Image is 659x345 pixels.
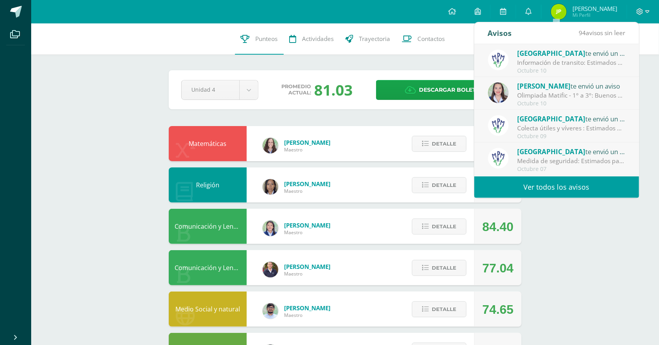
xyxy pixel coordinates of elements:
div: Comunicación y Lenguaje L2 [169,250,247,285]
span: Maestro [284,312,330,318]
div: Avisos [488,22,512,44]
div: 84.40 [482,209,514,244]
span: [GEOGRAPHIC_DATA] [517,114,585,123]
button: Detalle [412,177,466,193]
div: Octubre 10 [517,100,625,107]
span: avisos sin leer [579,28,625,37]
a: Unidad 4 [182,80,258,100]
span: [PERSON_NAME] [284,221,330,229]
span: Unidad 4 [191,80,230,99]
span: [PERSON_NAME] [517,82,571,91]
span: [PERSON_NAME] [284,180,330,188]
span: Contactos [418,35,445,43]
div: Medida de seguridad: Estimados padres de familia: Tomar nota de la información adjunta. [517,156,625,165]
div: te envió un aviso [517,146,625,156]
div: te envió un aviso [517,48,625,58]
img: a3978fa95217fc78923840df5a445bcb.png [488,115,509,136]
div: Información de transito: Estimados padres de familia: compartimos con ustedes circular importante. [517,58,625,67]
div: Matemáticas [169,126,247,161]
div: Colecta útiles y víveres : Estimados padres de familia: Compartimos con ustedes circular con info... [517,124,625,133]
div: Comunicación y Lenguaje L1 [169,209,247,244]
span: [GEOGRAPHIC_DATA] [517,147,585,156]
span: Detalle [432,178,456,192]
button: Detalle [412,136,466,152]
img: 69ae3ad5c76ff258cb10e64230d73c76.png [263,179,278,195]
span: 94 [579,28,586,37]
span: Maestro [284,188,330,194]
span: [GEOGRAPHIC_DATA] [517,49,585,58]
span: Maestro [284,146,330,153]
div: Olimpiada Matific - 1° a 3°: Buenos días, gusto de saludarlos. Les comparto una circular con info... [517,91,625,100]
span: Maestro [284,270,330,277]
img: a3978fa95217fc78923840df5a445bcb.png [488,50,509,70]
span: Trayectoria [359,35,390,43]
span: [PERSON_NAME] [284,263,330,270]
div: 81.03 [314,80,353,100]
div: Octubre 07 [517,166,625,172]
div: 74.65 [482,292,514,327]
div: te envió un aviso [517,81,625,91]
img: f773fd056d91aff51fb318ac966dc1d3.png [263,221,278,236]
span: [PERSON_NAME] [284,139,330,146]
span: Punteos [256,35,278,43]
img: b8a1e2a9af86137e6a0e868853a3b4af.png [263,138,278,153]
span: [PERSON_NAME] [572,5,617,12]
img: 2a26673bd1ba438b016617ddb0b7c9fc.png [488,82,509,103]
span: Descargar boleta [419,80,480,100]
span: Detalle [432,219,456,234]
img: e88945d65d5b9c433610814ea3c74830.png [551,4,567,20]
span: Actividades [302,35,334,43]
span: Detalle [432,302,456,317]
div: Octubre 09 [517,133,625,140]
button: Detalle [412,301,466,317]
a: Ver todos los avisos [474,176,639,198]
span: Promedio actual: [282,84,311,96]
div: Medio Social y natural [169,292,247,327]
span: [PERSON_NAME] [284,304,330,312]
a: Descargar boleta [376,80,509,100]
a: Contactos [396,23,451,55]
div: Octubre 10 [517,68,625,74]
div: te envió un aviso [517,114,625,124]
button: Detalle [412,219,466,235]
span: Maestro [284,229,330,236]
span: Detalle [432,137,456,151]
span: Mi Perfil [572,12,617,18]
img: a3978fa95217fc78923840df5a445bcb.png [488,148,509,169]
a: Actividades [284,23,340,55]
div: Religión [169,167,247,203]
button: Detalle [412,260,466,276]
a: Punteos [235,23,284,55]
a: Trayectoria [340,23,396,55]
div: 77.04 [482,251,514,286]
img: 91d0d8d7f4541bee8702541c95888cbd.png [263,262,278,277]
span: Detalle [432,261,456,275]
img: 3fa7ff56d0840ad41a8aa422d9835edd.png [263,303,278,319]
